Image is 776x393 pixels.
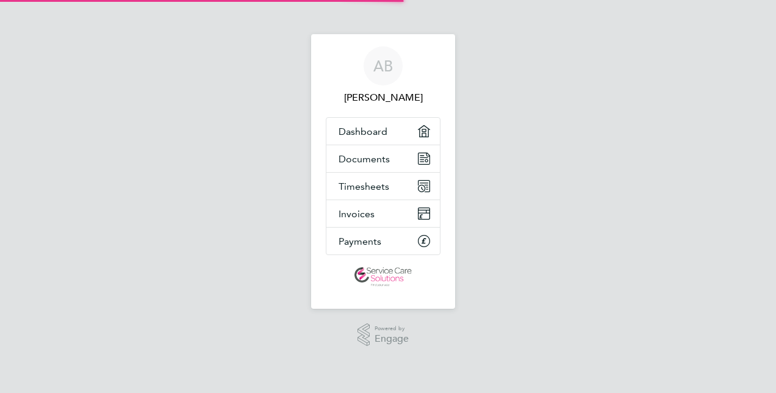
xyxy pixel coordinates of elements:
span: Engage [375,334,409,344]
span: AB [373,58,393,74]
span: Invoices [339,208,375,220]
img: servicecare-logo-retina.png [354,267,412,287]
a: Payments [326,228,440,254]
span: Documents [339,153,390,165]
a: Invoices [326,200,440,227]
span: Dashboard [339,126,387,137]
a: Dashboard [326,118,440,145]
nav: Main navigation [311,34,455,309]
a: Documents [326,145,440,172]
span: Payments [339,236,381,247]
span: Anthony Butterfield [326,90,440,105]
a: Go to home page [326,267,440,287]
a: AB[PERSON_NAME] [326,46,440,105]
a: Timesheets [326,173,440,200]
a: Powered byEngage [357,323,409,347]
span: Powered by [375,323,409,334]
span: Timesheets [339,181,389,192]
